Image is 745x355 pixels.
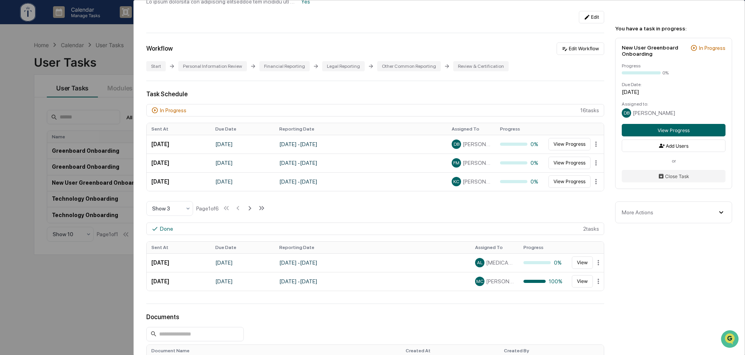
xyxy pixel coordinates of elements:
td: [DATE] [211,154,275,172]
td: [DATE] - [DATE] [275,172,447,191]
div: New User Greenboard Onboarding [622,44,687,57]
div: 16 task s [146,104,604,117]
div: Progress [622,63,725,69]
button: Add Users [622,140,725,152]
div: 0% [500,178,539,185]
th: Assigned To [447,123,495,135]
div: We're available if you need us! [27,67,99,74]
button: See all [121,85,142,94]
div: Start [146,61,166,71]
td: [DATE] [147,172,211,191]
div: 🗄️ [57,139,63,145]
span: [PERSON_NAME] [24,106,63,112]
div: 🔎 [8,154,14,160]
span: KC [453,179,459,184]
button: Start new chat [133,62,142,71]
p: How can we help? [8,16,142,29]
iframe: Open customer support [720,329,741,350]
td: [DATE] - [DATE] [275,154,447,172]
div: Task Schedule [146,90,604,98]
div: Workflow [146,45,173,52]
td: [DATE] [211,272,275,291]
img: 1746055101610-c473b297-6a78-478c-a979-82029cc54cd1 [8,60,22,74]
div: 2 task s [146,223,604,235]
td: [DATE] [147,135,211,154]
td: [DATE] - [DATE] [275,272,470,291]
span: [MEDICAL_DATA][PERSON_NAME] [486,260,514,266]
div: More Actions [622,209,653,215]
div: 0% [500,141,539,147]
div: 0% [523,260,562,266]
td: [DATE] [211,253,275,272]
div: In Progress [699,45,725,51]
span: [PERSON_NAME] [463,160,491,166]
button: Edit Workflow [557,42,604,55]
td: [DATE] [147,272,211,291]
div: Due Date: [622,82,725,87]
th: Sent At [147,242,211,253]
div: Other Common Reporting [377,61,441,71]
span: [PERSON_NAME] [486,278,514,284]
th: Due Date [211,242,275,253]
span: [PERSON_NAME] [463,141,491,147]
span: Preclearance [16,138,50,146]
td: [DATE] [147,253,211,272]
th: Progress [495,123,544,135]
span: [PERSON_NAME] [633,110,675,116]
th: Progress [519,242,567,253]
td: [DATE] [211,135,275,154]
span: Pylon [78,172,94,178]
span: FM [453,160,459,166]
div: 🖐️ [8,139,14,145]
th: Reporting Date [275,242,470,253]
div: Review & Certification [453,61,509,71]
button: View Progress [548,138,591,150]
div: Financial Reporting [259,61,310,71]
a: Powered byPylon [55,172,94,178]
td: [DATE] [147,154,211,172]
th: Due Date [211,123,275,135]
button: View [572,256,593,269]
span: DB [454,141,459,147]
a: 🖐️Preclearance [5,135,53,149]
img: Cameron Burns [8,99,20,111]
span: [PERSON_NAME][DEMOGRAPHIC_DATA] [463,178,491,185]
div: [DATE] [622,89,725,95]
div: or [622,158,725,164]
input: Clear [20,35,129,44]
th: Assigned To [470,242,519,253]
span: MC [476,279,484,284]
div: Documents [146,313,604,321]
div: Start new chat [27,60,128,67]
div: 100% [523,278,562,284]
div: In Progress [160,107,186,113]
span: [DATE] [69,106,85,112]
span: Data Lookup [16,153,49,161]
img: 1746055101610-c473b297-6a78-478c-a979-82029cc54cd1 [16,106,22,113]
span: Attestations [64,138,97,146]
div: Past conversations [8,87,50,93]
span: DB [624,110,630,116]
td: [DATE] - [DATE] [275,253,470,272]
div: 0% [500,160,539,166]
div: Legal Reporting [322,61,365,71]
button: View [572,275,593,288]
button: View Progress [622,124,725,136]
div: 0% [662,70,669,76]
td: [DATE] [211,172,275,191]
span: AL [477,260,482,265]
button: Edit [579,11,604,23]
div: Page 1 of 6 [196,205,219,212]
div: You have a task in progress: [615,25,732,32]
a: 🗄️Attestations [53,135,100,149]
div: Done [160,226,173,232]
td: [DATE] - [DATE] [275,135,447,154]
button: View Progress [548,175,591,188]
a: 🔎Data Lookup [5,150,52,164]
th: Sent At [147,123,211,135]
div: Personal Information Review [178,61,247,71]
div: Assigned to: [622,101,725,107]
button: Close Task [622,170,725,182]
